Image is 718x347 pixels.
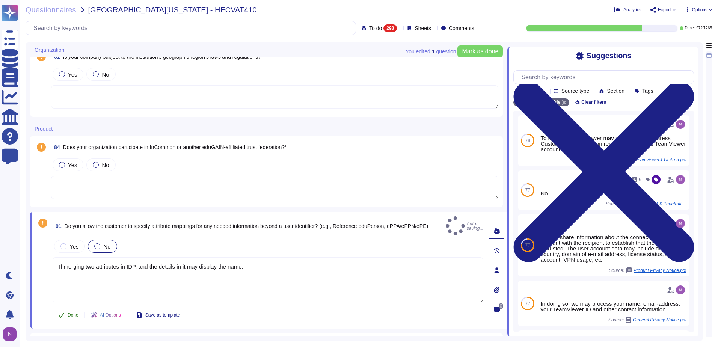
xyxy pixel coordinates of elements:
span: [GEOGRAPHIC_DATA][US_STATE] - HECVAT410 [88,6,257,14]
span: Organization [35,47,64,53]
input: Search by keywords [517,71,694,84]
span: 78 [525,138,530,143]
span: No [102,162,109,168]
span: 77 [525,188,530,192]
span: Yes [68,162,77,168]
span: 84 [51,145,60,150]
span: 91 [53,223,62,229]
div: 293 [383,24,397,32]
span: 77 [525,243,530,247]
div: In doing so, we may process your name, email-address, your TeamViewer ID and other contact inform... [540,301,686,312]
button: Done [53,308,84,323]
button: user [2,326,22,342]
button: Mark as done [457,45,503,57]
span: AI Options [100,313,121,317]
span: Sheets [415,26,431,31]
span: Export [658,8,671,12]
span: Done [68,313,78,317]
input: Search by keywords [30,21,356,35]
span: Done: [685,26,695,30]
span: 972 / 1265 [696,26,712,30]
button: Save as template [130,308,186,323]
span: 61 [51,54,60,59]
span: 0 [499,303,503,309]
span: General Privacy Notice.pdf [633,318,686,322]
button: Analytics [614,7,641,13]
span: 77 [525,301,530,306]
textarea: If merging two attributes in IDP, and the details in it may display the name. [53,257,483,302]
span: Yes [68,71,77,78]
span: No [103,243,110,250]
span: Mark as done [462,48,498,54]
span: To do [369,26,382,31]
span: Analytics [623,8,641,12]
img: user [676,175,685,184]
img: user [676,219,685,228]
img: user [3,327,17,341]
span: Options [692,8,707,12]
span: Yes [69,243,78,250]
img: user [676,285,685,294]
span: Comments [449,26,474,31]
span: Product [35,126,53,131]
b: 1 [432,49,435,54]
span: You edited question [406,49,456,54]
span: Auto-saving... [446,216,483,235]
img: user [676,120,685,129]
span: Do you allow the customer to specify attribute mappings for any needed information beyond a user ... [65,223,428,229]
span: Does your organization participate in InCommon or another eduGAIN-affiliated trust federation?* [63,144,287,150]
span: No [102,71,109,78]
span: Save as template [145,313,180,317]
span: Questionnaires [26,6,76,14]
span: Source: [608,317,686,323]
